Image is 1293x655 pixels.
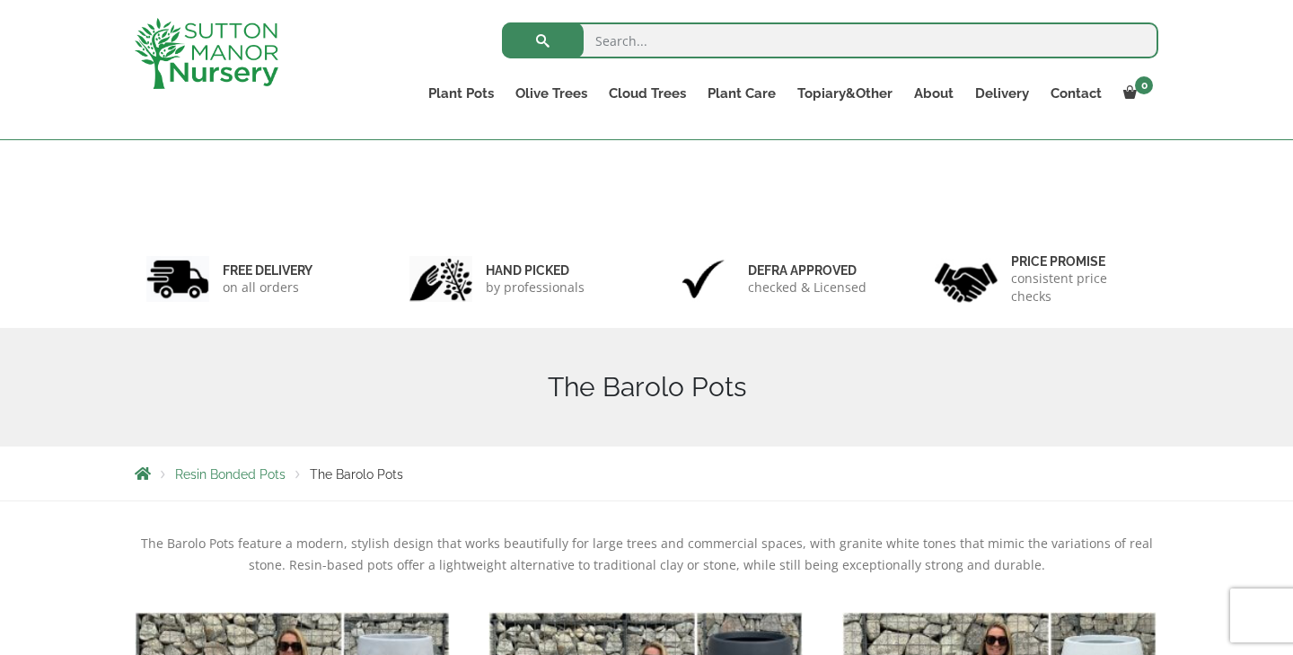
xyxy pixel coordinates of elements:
a: Delivery [964,81,1040,106]
h6: FREE DELIVERY [223,262,312,279]
nav: Breadcrumbs [135,466,1158,481]
a: Resin Bonded Pots [175,467,286,482]
img: logo [135,18,278,89]
a: Plant Care [697,81,787,106]
h6: hand picked [486,262,585,279]
p: consistent price checks [1011,270,1148,305]
a: Olive Trees [505,81,598,106]
h6: Price promise [1011,253,1148,270]
img: 1.jpg [146,256,209,302]
a: Topiary&Other [787,81,903,106]
p: on all orders [223,279,312,297]
h1: The Barolo Pots [135,371,1158,403]
p: checked & Licensed [748,279,866,297]
a: 0 [1113,81,1158,106]
a: Cloud Trees [598,81,697,106]
p: by professionals [486,279,585,297]
img: 3.jpg [672,256,734,302]
a: About [903,81,964,106]
a: Plant Pots [418,81,505,106]
h6: Defra approved [748,262,866,279]
span: The Barolo Pots [310,467,403,482]
p: The Barolo Pots feature a modern, stylish design that works beautifully for large trees and comme... [135,533,1158,576]
input: Search... [502,22,1158,58]
span: 0 [1135,76,1153,94]
img: 2.jpg [409,256,472,302]
a: Contact [1040,81,1113,106]
img: 4.jpg [935,252,998,306]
